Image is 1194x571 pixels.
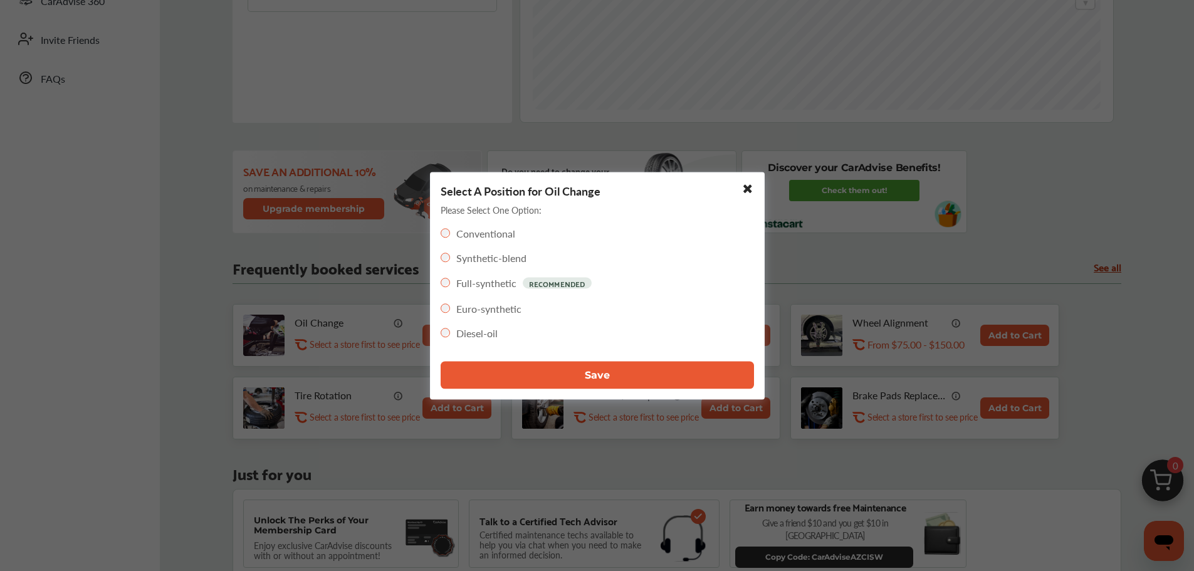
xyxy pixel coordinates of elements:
[456,250,526,265] label: Synthetic-blend
[456,226,515,240] label: Conventional
[585,369,610,381] span: Save
[456,325,498,340] label: Diesel-oil
[441,182,600,198] p: Select A Position for Oil Change
[456,276,516,290] label: Full-synthetic
[523,277,592,288] p: RECOMMENDED
[441,203,542,216] p: Please Select One Option:
[456,301,521,315] label: Euro-synthetic
[441,361,754,389] button: Save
